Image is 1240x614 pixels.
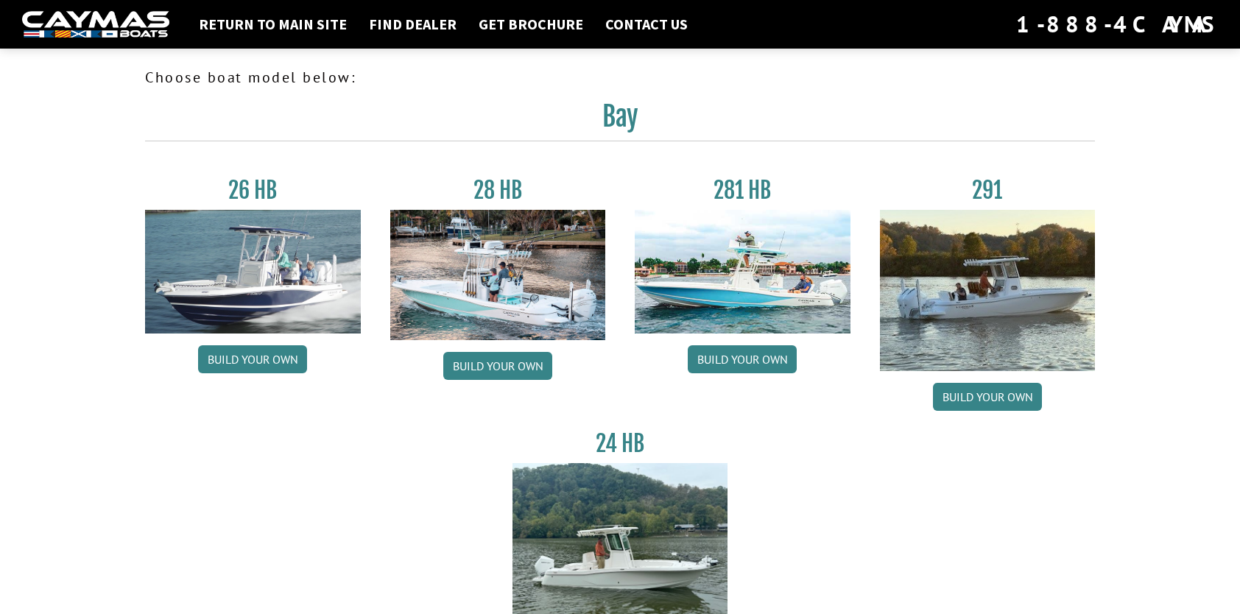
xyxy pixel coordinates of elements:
[933,383,1042,411] a: Build your own
[22,11,169,38] img: white-logo-c9c8dbefe5ff5ceceb0f0178aa75bf4bb51f6bca0971e226c86eb53dfe498488.png
[390,177,606,204] h3: 28 HB
[1016,8,1218,40] div: 1-888-4CAYMAS
[390,210,606,340] img: 28_hb_thumbnail_for_caymas_connect.jpg
[198,345,307,373] a: Build your own
[880,210,1096,371] img: 291_Thumbnail.jpg
[512,430,728,457] h3: 24 HB
[635,177,850,204] h3: 281 HB
[145,177,361,204] h3: 26 HB
[880,177,1096,204] h3: 291
[443,352,552,380] a: Build your own
[191,15,354,34] a: Return to main site
[145,66,1095,88] p: Choose boat model below:
[598,15,695,34] a: Contact Us
[688,345,797,373] a: Build your own
[362,15,464,34] a: Find Dealer
[635,210,850,334] img: 28-hb-twin.jpg
[145,210,361,334] img: 26_new_photo_resized.jpg
[471,15,591,34] a: Get Brochure
[145,100,1095,141] h2: Bay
